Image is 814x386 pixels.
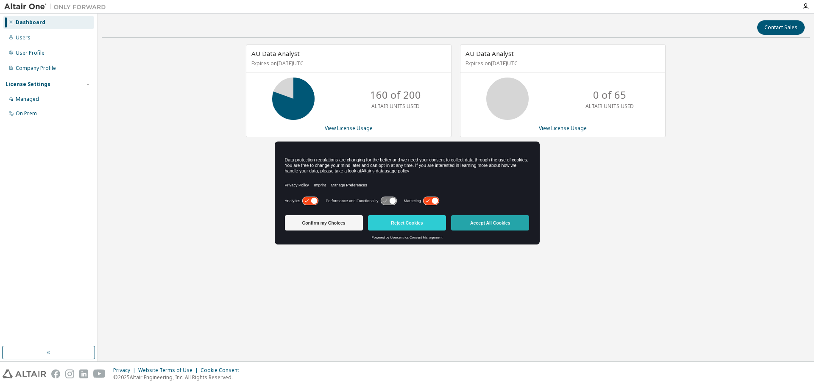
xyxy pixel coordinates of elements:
span: AU Data Analyst [251,49,300,58]
img: altair_logo.svg [3,369,46,378]
div: Dashboard [16,19,45,26]
div: Privacy [113,367,138,374]
span: AU Data Analyst [466,49,514,58]
button: Contact Sales [757,20,805,35]
img: instagram.svg [65,369,74,378]
div: License Settings [6,81,50,88]
div: On Prem [16,110,37,117]
p: 0 of 65 [593,88,626,102]
p: 160 of 200 [370,88,421,102]
div: Company Profile [16,65,56,72]
img: facebook.svg [51,369,60,378]
p: ALTAIR UNITS USED [371,103,420,110]
p: © 2025 Altair Engineering, Inc. All Rights Reserved. [113,374,244,381]
div: Cookie Consent [201,367,244,374]
p: ALTAIR UNITS USED [585,103,634,110]
p: Expires on [DATE] UTC [466,60,658,67]
img: Altair One [4,3,110,11]
p: Expires on [DATE] UTC [251,60,444,67]
img: linkedin.svg [79,369,88,378]
div: Website Terms of Use [138,367,201,374]
div: Managed [16,96,39,103]
a: View License Usage [539,125,587,132]
div: Users [16,34,31,41]
div: User Profile [16,50,45,56]
a: View License Usage [325,125,373,132]
img: youtube.svg [93,369,106,378]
